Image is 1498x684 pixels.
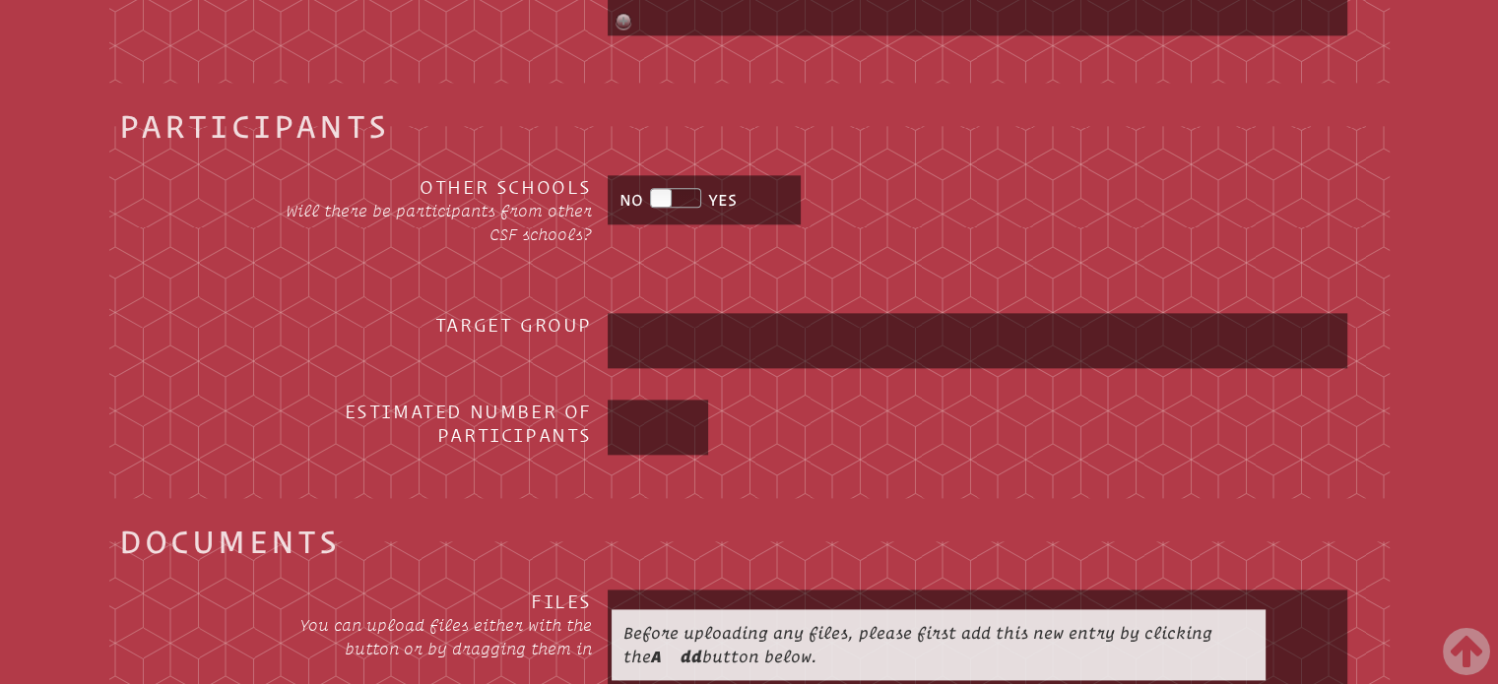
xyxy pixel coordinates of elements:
[277,175,592,199] h3: Other Schools
[277,613,592,660] p: You can upload files either with the button or by dragging them in
[277,313,592,337] h3: Target Group
[119,529,341,553] legend: Documents
[619,188,650,212] li: NO
[119,114,389,138] legend: Participants
[277,199,592,246] p: Will there be participants from other CSF schools?
[612,609,1266,680] p: Before uploading any files, please first add this new entry by clicking the button below.
[651,648,702,665] b: Add
[701,188,737,212] li: YES
[277,590,592,613] h3: Files
[277,400,592,447] h3: Estimated Number of Participants
[614,11,1343,31] a: Add Row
